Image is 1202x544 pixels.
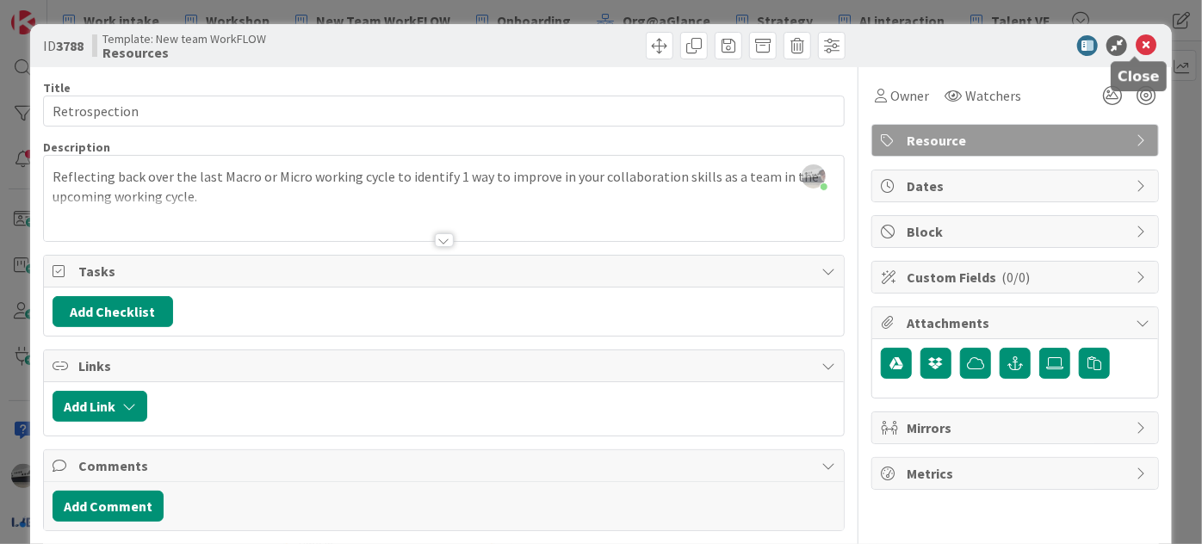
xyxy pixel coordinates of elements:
span: Attachments [907,312,1127,333]
button: Add Comment [53,491,164,522]
h5: Close [1118,68,1160,84]
span: ( 0/0 ) [1001,269,1030,286]
span: Tasks [78,261,813,281]
label: Title [43,80,71,96]
span: Description [43,139,110,155]
span: Comments [78,455,813,476]
span: Metrics [907,463,1127,484]
span: Dates [907,176,1127,196]
input: type card name here... [43,96,845,127]
span: Resource [907,130,1127,151]
button: Add Checklist [53,296,173,327]
span: Links [78,355,813,376]
span: Template: New team WorkFLOW [102,32,266,46]
span: ID [43,35,84,56]
span: Custom Fields [907,267,1127,287]
span: Watchers [965,85,1021,106]
b: 3788 [56,37,84,54]
b: Resources [102,46,266,59]
span: Owner [890,85,929,106]
span: Mirrors [907,417,1127,438]
button: Add Link [53,391,147,422]
img: jIClQ55mJEe4la83176FWmfCkxn1SgSj.jpg [802,164,826,189]
p: Reflecting back over the last Macro or Micro working cycle to identify 1 way to improve in your c... [53,167,835,206]
span: Block [907,221,1127,242]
